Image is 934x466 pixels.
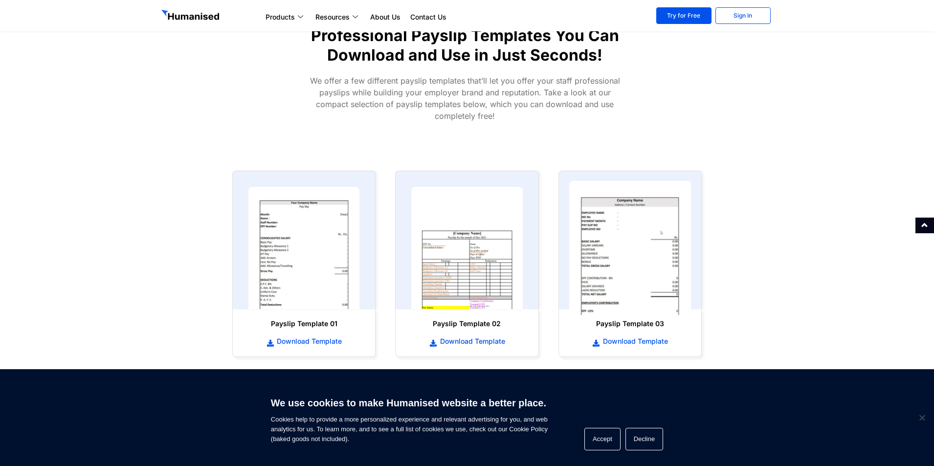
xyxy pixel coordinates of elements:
[569,319,691,329] h6: Payslip Template 03
[405,11,451,23] a: Contact Us
[411,187,522,309] img: payslip template
[600,336,668,346] span: Download Template
[261,11,311,23] a: Products
[243,336,365,347] a: Download Template
[274,336,342,346] span: Download Template
[569,181,691,315] img: payslip template
[584,428,621,450] button: Accept
[405,319,528,329] h6: Payslip Template 02
[715,7,771,24] a: Sign In
[311,11,365,23] a: Resources
[569,336,691,347] a: Download Template
[365,11,405,23] a: About Us
[405,336,528,347] a: Download Template
[438,336,505,346] span: Download Template
[625,428,663,450] button: Decline
[161,10,221,22] img: GetHumanised Logo
[243,319,365,329] h6: Payslip Template 01
[293,26,637,65] h1: Professional Payslip Templates You Can Download and Use in Just Seconds!
[271,396,548,410] h6: We use cookies to make Humanised website a better place.
[917,413,927,422] span: Decline
[248,187,359,309] img: payslip template
[656,7,712,24] a: Try for Free
[304,75,626,122] p: We offer a few different payslip templates that’ll let you offer your staff professional payslips...
[271,391,548,444] span: Cookies help to provide a more personalized experience and relevant advertising for you, and web ...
